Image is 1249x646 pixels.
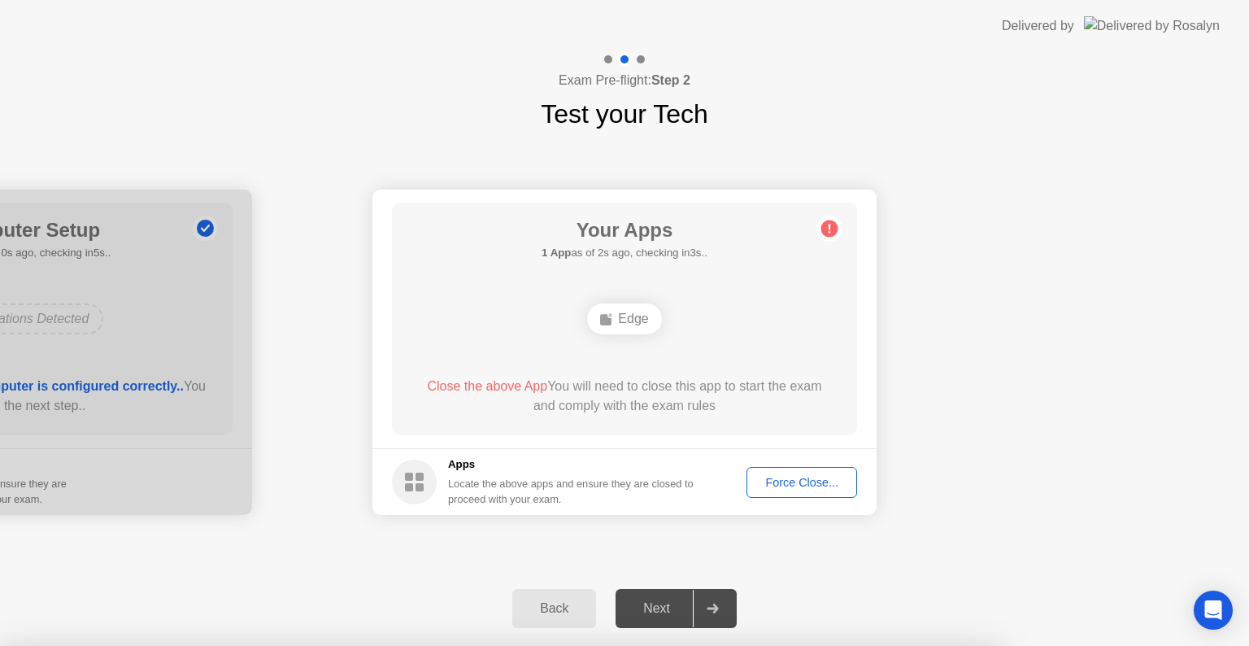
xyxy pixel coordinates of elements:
[752,476,851,489] div: Force Close...
[1084,16,1220,35] img: Delivered by Rosalyn
[542,216,707,245] h1: Your Apps
[448,456,694,473] h5: Apps
[651,73,690,87] b: Step 2
[448,476,694,507] div: Locate the above apps and ensure they are closed to proceed with your exam.
[541,94,708,133] h1: Test your Tech
[416,377,834,416] div: You will need to close this app to start the exam and comply with the exam rules
[1002,16,1074,36] div: Delivered by
[1194,591,1233,630] div: Open Intercom Messenger
[559,71,690,90] h4: Exam Pre-flight:
[620,601,693,616] div: Next
[542,245,707,261] h5: as of 2s ago, checking in3s..
[427,379,547,393] span: Close the above App
[517,601,591,616] div: Back
[542,247,571,259] b: 1 App
[587,303,661,334] div: Edge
